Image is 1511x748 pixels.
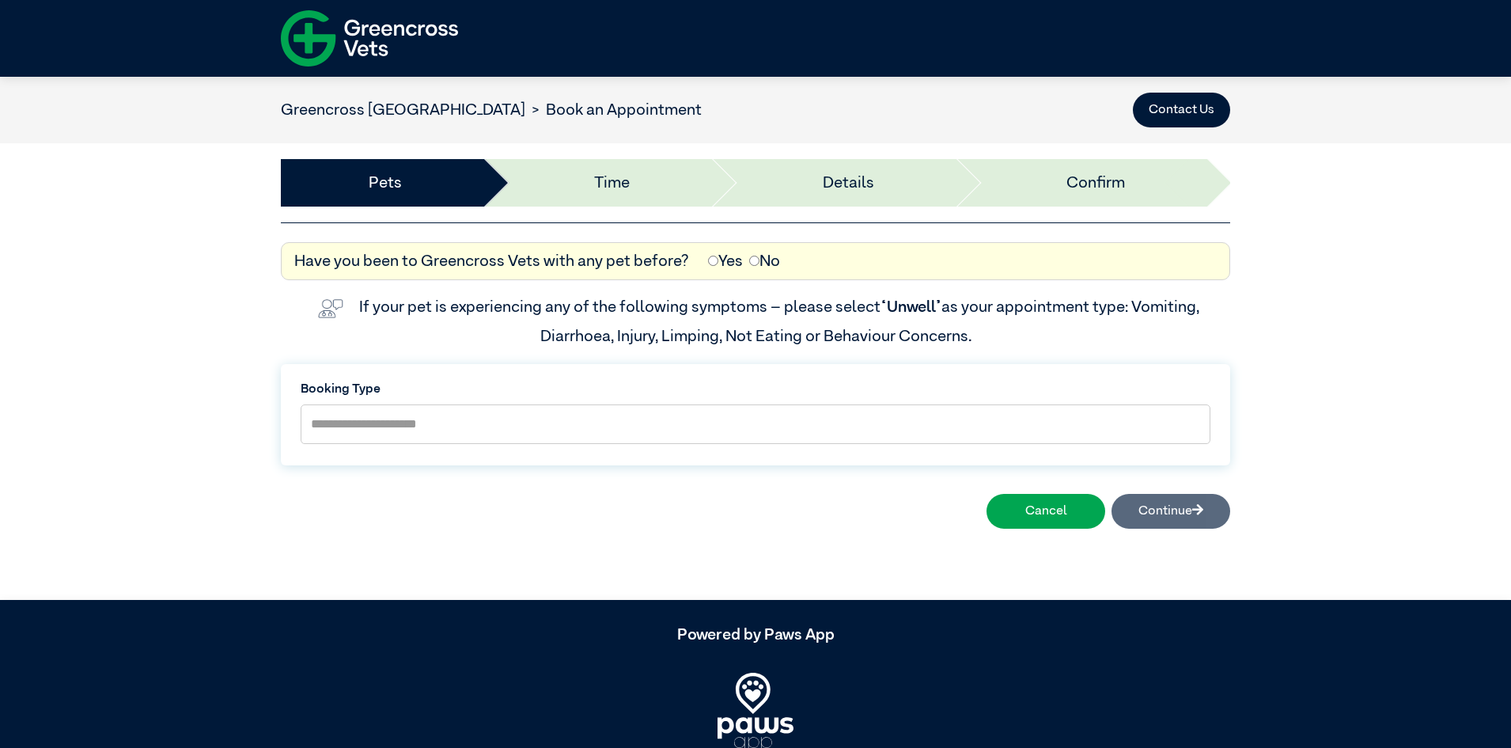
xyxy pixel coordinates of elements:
[1133,93,1230,127] button: Contact Us
[369,171,402,195] a: Pets
[359,299,1202,344] label: If your pet is experiencing any of the following symptoms – please select as your appointment typ...
[281,98,702,122] nav: breadcrumb
[281,102,525,118] a: Greencross [GEOGRAPHIC_DATA]
[281,4,458,73] img: f-logo
[708,249,743,273] label: Yes
[294,249,689,273] label: Have you been to Greencross Vets with any pet before?
[987,494,1105,529] button: Cancel
[708,256,718,266] input: Yes
[301,380,1210,399] label: Booking Type
[880,299,941,315] span: “Unwell”
[525,98,702,122] li: Book an Appointment
[749,249,780,273] label: No
[749,256,759,266] input: No
[312,293,350,325] img: vet
[281,625,1230,644] h5: Powered by Paws App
